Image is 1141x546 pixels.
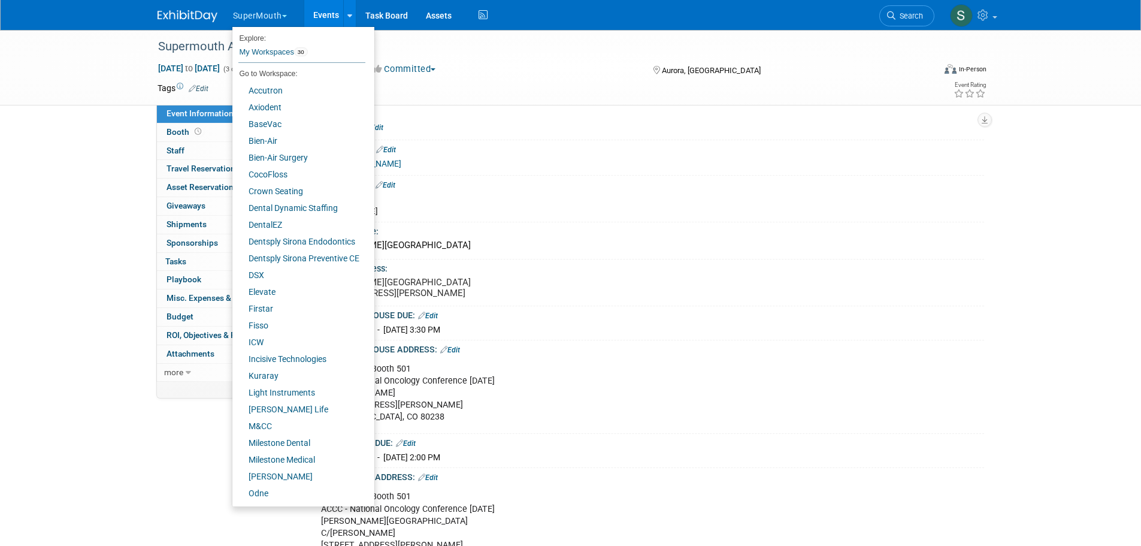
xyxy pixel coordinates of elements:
[157,364,282,382] a: more
[157,308,282,326] a: Budget
[157,289,282,307] a: Misc. Expenses & Credits
[662,66,761,75] span: Aurora, [GEOGRAPHIC_DATA]
[157,327,282,345] a: ROI, Objectives & ROO
[157,160,282,178] a: Travel Reservations
[369,63,440,76] button: Committed
[232,317,365,334] a: Fisso
[945,64,957,74] img: Format-Inperson.png
[958,65,986,74] div: In-Person
[189,85,208,93] a: Edit
[302,260,984,274] div: Event Venue Address:
[232,166,365,183] a: CocoFloss
[232,233,365,250] a: Dentsply Sirona Endodontics
[396,439,416,448] a: Edit
[167,164,240,173] span: Travel Reservations
[232,82,365,99] a: Accutron
[154,36,916,58] div: Supermouth ACCC-NOC-07546-2025
[232,99,365,116] a: Axiodent
[232,451,365,468] a: Milestone Medical
[157,234,282,252] a: Sponsorships
[418,473,438,482] a: Edit
[157,142,282,160] a: Staff
[232,351,365,367] a: Incisive Technologies
[313,357,852,429] div: Supermouth Booth 501 ACCC - National Oncology Conference [DATE] C/[PERSON_NAME] [STREET_ADDRESS][...
[376,146,396,154] a: Edit
[232,401,365,418] a: [PERSON_NAME] Life
[418,312,438,320] a: Edit
[232,367,365,384] a: Kuraray
[222,65,247,73] span: (3 days)
[302,222,984,237] div: Event Venue Name:
[302,306,984,322] div: ADVANCE WAREHOUSE DUE:
[167,330,247,340] span: ROI, Objectives & ROO
[167,312,193,321] span: Budget
[158,10,217,22] img: ExhibitDay
[232,66,365,82] li: Go to Workspace:
[232,435,365,451] a: Milestone Dental
[167,274,201,284] span: Playbook
[167,238,218,248] span: Sponsorships
[157,179,282,197] a: Asset Reservations7
[157,216,282,234] a: Shipments
[232,283,365,300] a: Elevate
[954,82,986,88] div: Event Rating
[232,300,365,317] a: Firstar
[232,418,365,435] a: M&CC
[317,453,440,462] span: [DATE] 9:00 AM - [DATE] 2:00 PM
[238,42,365,62] a: My Workspaces30
[302,118,984,134] div: Event Website:
[164,367,183,377] span: more
[311,236,975,255] div: [PERSON_NAME][GEOGRAPHIC_DATA]
[879,5,934,26] a: Search
[165,257,186,266] span: Tasks
[157,271,282,289] a: Playbook
[232,267,365,283] a: DSX
[364,123,383,132] a: Edit
[232,468,365,485] a: [PERSON_NAME]
[192,127,204,136] span: Booth not reserved yet
[157,197,282,215] a: Giveaways
[167,146,184,155] span: Staff
[157,345,282,363] a: Attachments
[167,349,214,358] span: Attachments
[167,293,260,303] span: Misc. Expenses & Credits
[864,62,987,80] div: Event Format
[302,340,984,356] div: ADVANCE WAREHOUSE ADDRESS:
[895,11,923,20] span: Search
[167,108,234,118] span: Event Information
[317,325,440,334] span: [DATE] 8:00 AM - [DATE] 3:30 PM
[232,31,365,42] li: Explore:
[950,4,973,27] img: Samantha Meyers
[440,346,460,354] a: Edit
[232,183,365,200] a: Crown Seating
[316,277,573,298] pre: [PERSON_NAME][GEOGRAPHIC_DATA] [STREET_ADDRESS][PERSON_NAME]
[167,182,250,192] span: Asset Reservations
[232,250,365,267] a: Dentsply Sirona Preventive CE
[302,140,984,156] div: Exhibitor Website:
[232,200,365,216] a: Dental Dynamic Staffing
[302,468,984,484] div: DIRECT SHIPPING ADDRESS:
[167,127,204,137] span: Booth
[232,485,365,502] a: Odne
[302,176,984,191] div: Show Forms Due::
[232,149,365,166] a: Bien-Air Surgery
[302,434,984,450] div: DIRECT SHIPPING DUE:
[317,206,975,218] div: [PERSON_NAME]
[232,132,365,149] a: Bien-Air
[376,181,395,189] a: Edit
[167,201,205,210] span: Giveaways
[158,82,208,94] td: Tags
[157,105,282,123] a: Event Information
[158,63,220,74] span: [DATE] [DATE]
[183,64,195,73] span: to
[167,219,207,229] span: Shipments
[294,47,308,57] span: 30
[157,253,282,271] a: Tasks
[232,502,365,518] a: [PERSON_NAME]
[232,334,365,351] a: ICW
[157,123,282,141] a: Booth
[232,384,365,401] a: Light Instruments
[232,116,365,132] a: BaseVac
[232,216,365,233] a: DentalEZ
